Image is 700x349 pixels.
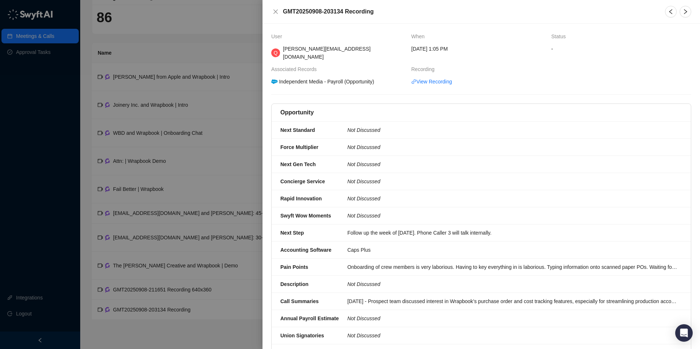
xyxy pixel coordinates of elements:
div: Caps Plus [347,246,678,254]
h5: GMT20250908-203134 Recording [283,7,656,16]
span: close [273,9,279,15]
div: Open Intercom Messenger [675,324,693,342]
i: Not Discussed [347,281,380,287]
span: Recording [411,65,438,73]
strong: Rapid Innovation [280,196,322,201]
strong: Next Gen Tech [280,161,316,167]
span: [PERSON_NAME][EMAIL_ADDRESS][DOMAIN_NAME] [283,46,370,60]
strong: Pain Points [280,264,308,270]
div: Independent Media - Payroll (Opportunity) [270,78,375,86]
i: Not Discussed [347,196,380,201]
strong: Call Summaries [280,298,319,304]
strong: Accounting Software [280,247,331,253]
div: Onboarding of crew members is very laborious. Having to key everything in is laborious. Typing in... [347,263,678,271]
span: When [411,32,428,40]
strong: Next Step [280,230,304,236]
strong: Swyft Wow Moments [280,213,331,219]
h5: Opportunity [280,108,314,117]
strong: Description [280,281,308,287]
i: Not Discussed [347,213,380,219]
span: Associated Records [271,65,320,73]
i: Not Discussed [347,161,380,167]
i: Not Discussed [347,179,380,184]
i: Not Discussed [347,127,380,133]
span: User [271,32,286,40]
i: Not Discussed [347,333,380,338]
span: - [551,45,691,53]
span: right [682,9,688,15]
i: Not Discussed [347,144,380,150]
div: Follow up the week of [DATE]. Phone Caller 3 will talk internally. [347,229,678,237]
i: Not Discussed [347,315,380,321]
span: [DATE] 1:05 PM [411,45,448,53]
a: linkView Recording [411,78,452,86]
span: link [411,79,416,84]
strong: Concierge Service [280,179,325,184]
strong: Annual Payroll Estimate [280,315,339,321]
strong: Next Standard [280,127,315,133]
span: left [668,9,674,15]
div: [DATE] - Prospect team discussed interest in Wrapbook’s purchase order and cost tracking features... [347,297,678,305]
span: Q [274,49,278,57]
strong: Force Multiplier [280,144,318,150]
strong: Union Signatories [280,333,324,338]
span: Status [551,32,569,40]
button: Close [271,7,280,16]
